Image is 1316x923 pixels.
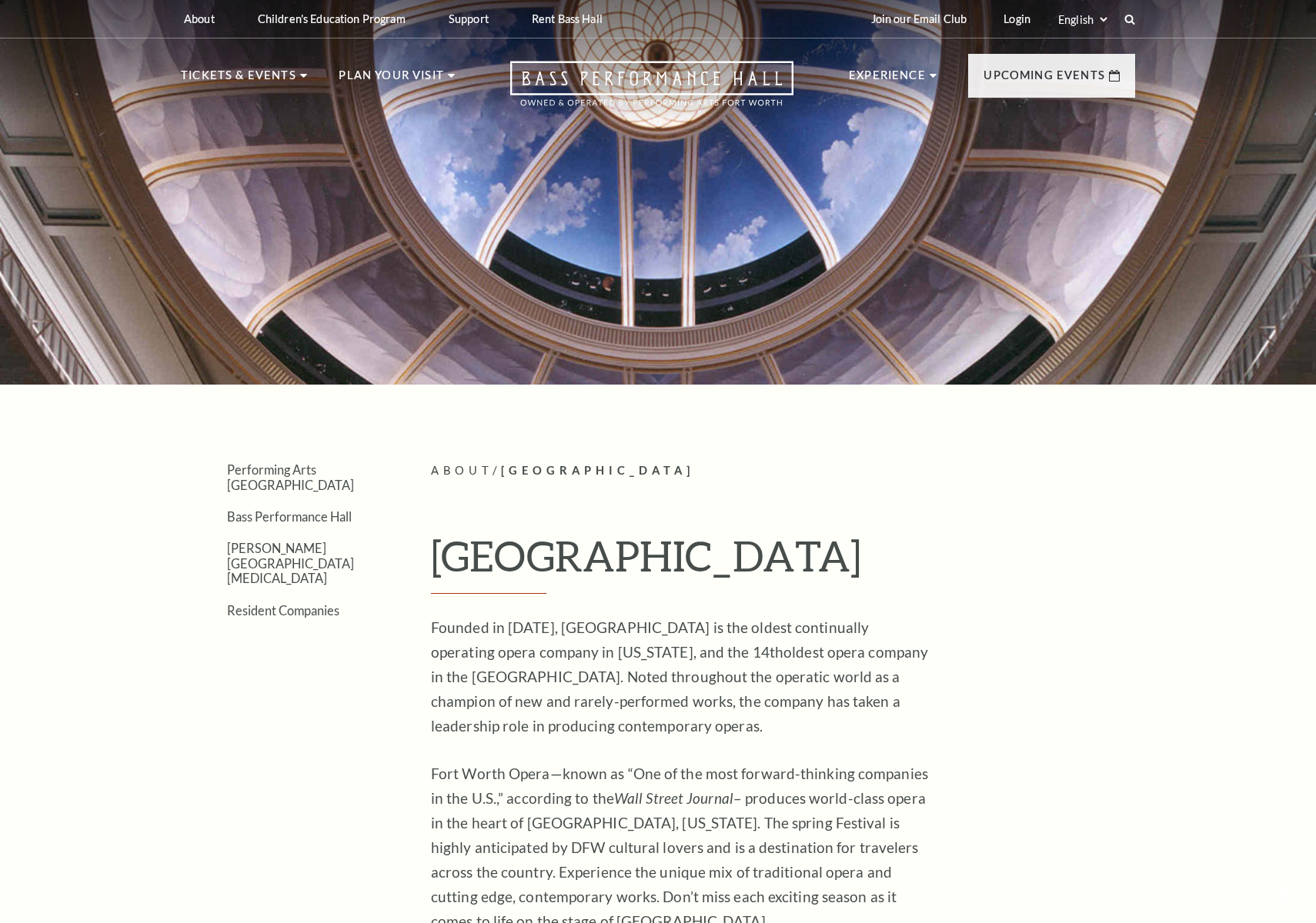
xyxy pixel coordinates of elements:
p: Upcoming Events [984,66,1105,94]
h1: [GEOGRAPHIC_DATA] [431,531,1135,594]
em: Wall Street Journal [614,789,733,807]
a: Performing Arts [GEOGRAPHIC_DATA] [227,462,354,491]
a: Resident Companies [227,603,339,618]
p: / [431,461,1135,481]
p: Support [449,12,489,25]
span: [GEOGRAPHIC_DATA] [501,464,694,477]
p: Experience [849,66,926,94]
a: [PERSON_NAME][GEOGRAPHIC_DATA][MEDICAL_DATA] [227,541,354,585]
sup: th [770,643,783,661]
select: Select: [1055,12,1110,27]
p: Founded in [DATE], [GEOGRAPHIC_DATA] is the oldest continually operating opera company in [US_STA... [431,615,931,738]
p: Rent Bass Hall [532,12,603,25]
p: Plan Your Visit [339,66,444,94]
p: Children's Education Program [258,12,406,25]
p: Tickets & Events [181,66,296,94]
span: About [431,464,493,477]
a: Bass Performance Hall [227,509,352,524]
p: About [184,12,215,25]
